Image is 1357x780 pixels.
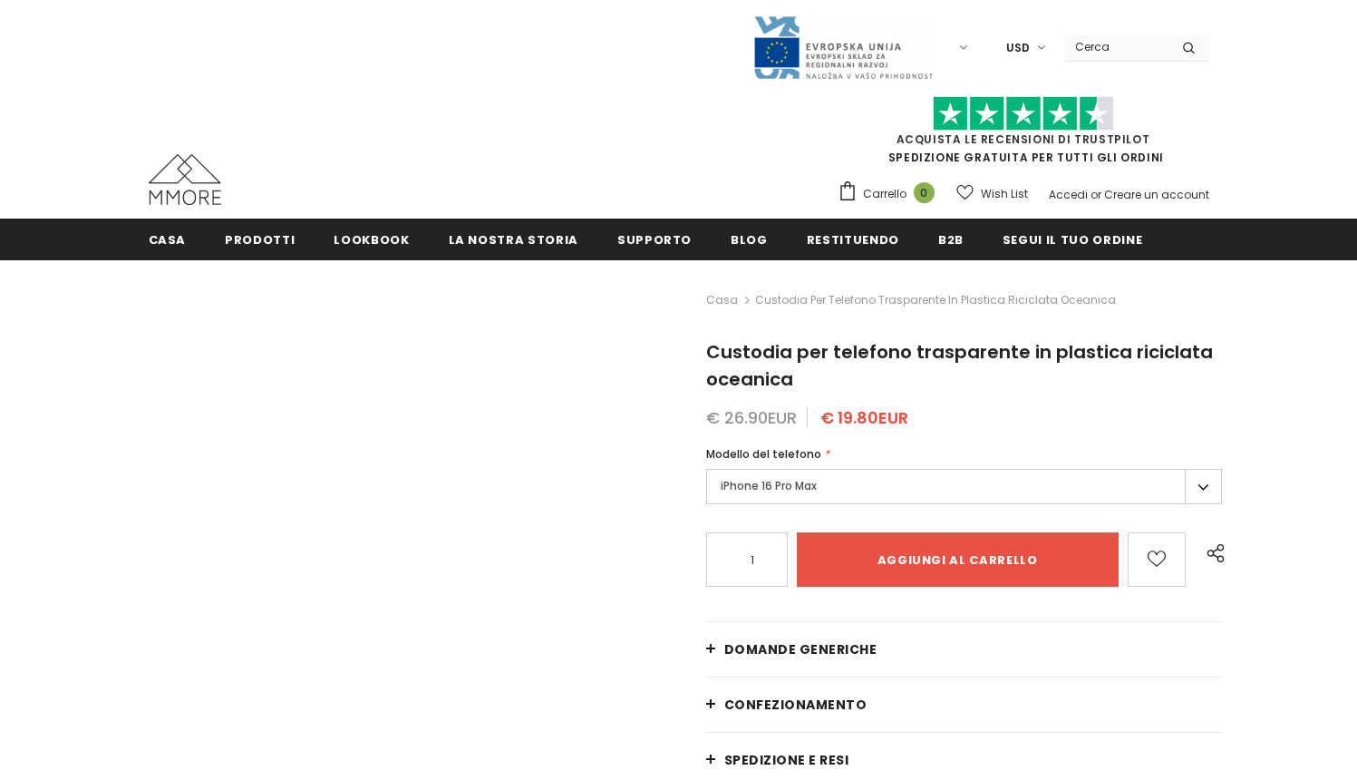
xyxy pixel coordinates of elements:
[807,231,899,249] span: Restituendo
[449,219,578,259] a: La nostra storia
[724,696,868,714] span: CONFEZIONAMENTO
[706,678,1223,732] a: CONFEZIONAMENTO
[838,180,944,208] a: Carrello 0
[838,104,1209,165] span: SPEDIZIONE GRATUITA PER TUTTI GLI ORDINI
[706,339,1213,392] span: Custodia per telefono trasparente in plastica riciclata oceanica
[938,219,964,259] a: B2B
[938,231,964,249] span: B2B
[724,751,849,769] span: Spedizione e resi
[149,219,187,259] a: Casa
[1064,34,1168,60] input: Search Site
[752,39,934,54] a: Javni Razpis
[706,622,1223,677] a: Domande generiche
[334,219,409,259] a: Lookbook
[149,154,221,205] img: Casi MMORE
[149,231,187,249] span: Casa
[914,182,935,203] span: 0
[820,406,908,429] span: € 19.80EUR
[731,219,768,259] a: Blog
[731,231,768,249] span: Blog
[724,640,877,658] span: Domande generiche
[1003,231,1142,249] span: Segui il tuo ordine
[1049,187,1088,202] a: Accedi
[755,289,1116,311] span: Custodia per telefono trasparente in plastica riciclata oceanica
[1006,39,1030,57] span: USD
[225,219,295,259] a: Prodotti
[706,446,821,462] span: Modello del telefono
[863,185,906,203] span: Carrello
[706,406,797,429] span: € 26.90EUR
[1003,219,1142,259] a: Segui il tuo ordine
[225,231,295,249] span: Prodotti
[617,219,692,259] a: supporto
[334,231,409,249] span: Lookbook
[752,15,934,81] img: Javni Razpis
[956,178,1028,210] a: Wish List
[1104,187,1209,202] a: Creare un account
[981,185,1028,203] span: Wish List
[807,219,899,259] a: Restituendo
[1090,187,1101,202] span: or
[797,532,1119,587] input: Aggiungi al carrello
[449,231,578,249] span: La nostra storia
[617,231,692,249] span: supporto
[706,469,1223,504] label: iPhone 16 Pro Max
[897,132,1150,147] a: Acquista le recensioni di TrustPilot
[706,289,738,311] a: Casa
[933,96,1114,132] img: Fidati di Pilot Stars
